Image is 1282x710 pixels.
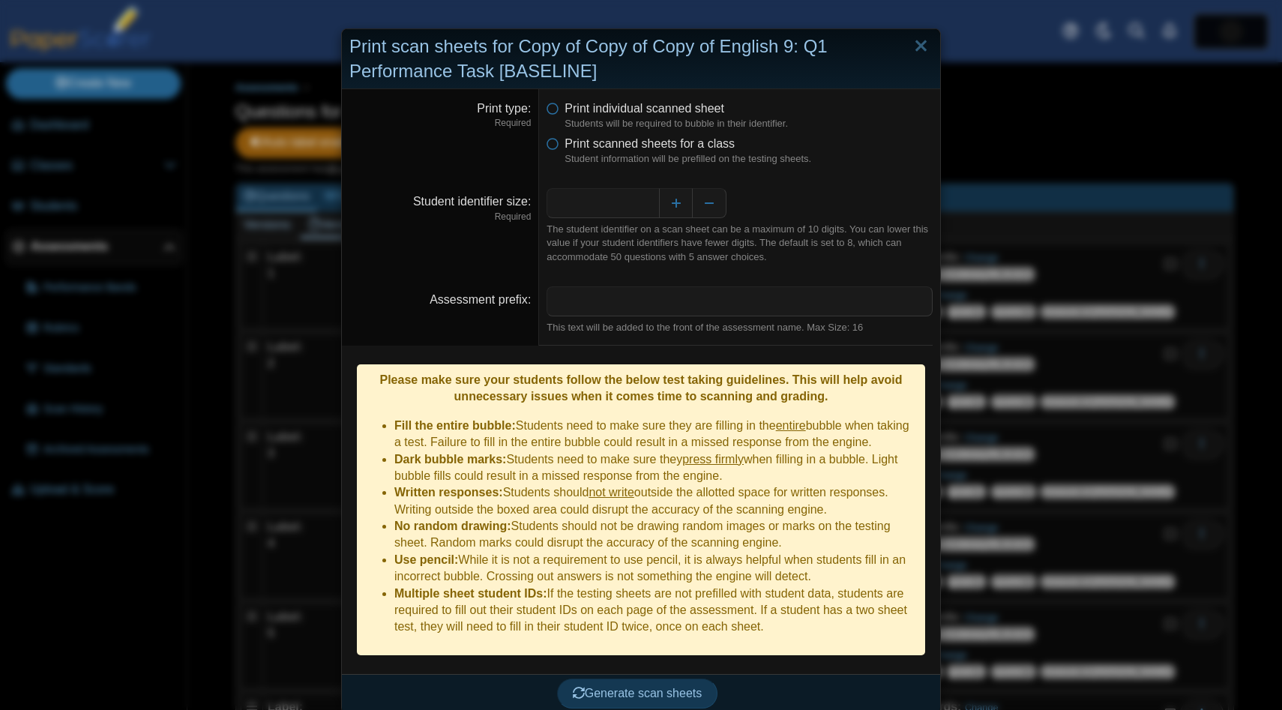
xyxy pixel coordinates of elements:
[430,293,531,306] label: Assessment prefix
[394,518,918,552] li: Students should not be drawing random images or marks on the testing sheet. Random marks could di...
[394,418,918,451] li: Students need to make sure they are filling in the bubble when taking a test. Failure to fill in ...
[557,679,718,709] button: Generate scan sheets
[565,117,933,130] dfn: Students will be required to bubble in their identifier.
[394,586,918,636] li: If the testing sheets are not prefilled with student data, students are required to fill out thei...
[394,451,918,485] li: Students need to make sure they when filling in a bubble. Light bubble fills could result in a mi...
[547,321,933,334] div: This text will be added to the front of the assessment name. Max Size: 16
[394,552,918,586] li: While it is not a requirement to use pencil, it is always helpful when students fill in an incorr...
[565,137,735,150] span: Print scanned sheets for a class
[776,419,806,432] u: entire
[682,453,744,466] u: press firmly
[394,587,547,600] b: Multiple sheet student IDs:
[349,211,531,223] dfn: Required
[349,117,531,130] dfn: Required
[589,486,634,499] u: not write
[394,453,506,466] b: Dark bubble marks:
[565,152,933,166] dfn: Student information will be prefilled on the testing sheets.
[659,188,693,218] button: Increase
[573,687,702,700] span: Generate scan sheets
[565,102,724,115] span: Print individual scanned sheet
[379,373,902,403] b: Please make sure your students follow the below test taking guidelines. This will help avoid unne...
[547,223,933,264] div: The student identifier on a scan sheet can be a maximum of 10 digits. You can lower this value if...
[413,195,531,208] label: Student identifier size
[394,486,503,499] b: Written responses:
[693,188,726,218] button: Decrease
[394,484,918,518] li: Students should outside the allotted space for written responses. Writing outside the boxed area ...
[394,553,458,566] b: Use pencil:
[394,520,511,532] b: No random drawing:
[909,34,933,59] a: Close
[342,29,940,89] div: Print scan sheets for Copy of Copy of Copy of English 9: Q1 Performance Task [BASELINE]
[477,102,531,115] label: Print type
[394,419,516,432] b: Fill the entire bubble:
